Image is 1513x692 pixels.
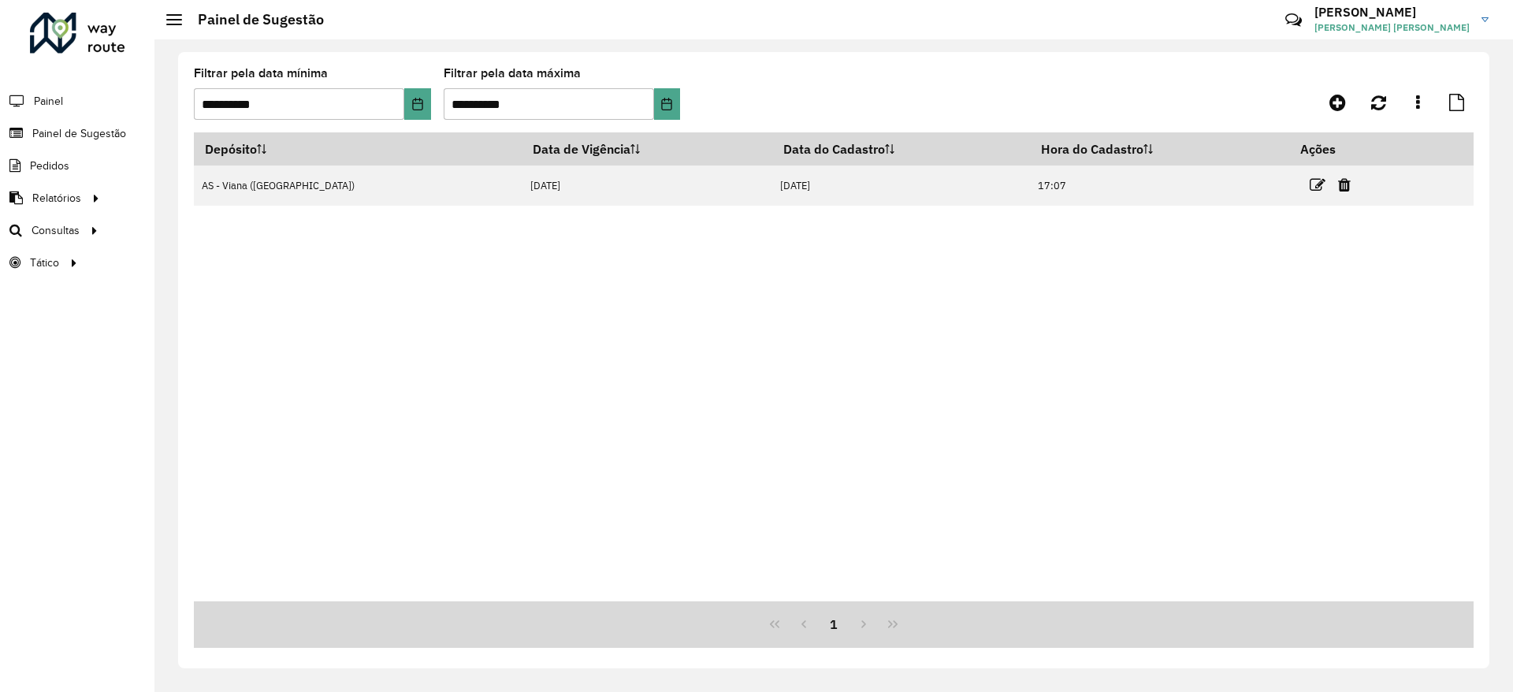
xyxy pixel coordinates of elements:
td: [DATE] [772,166,1030,206]
a: Editar [1310,174,1325,195]
span: Tático [30,255,59,271]
span: [PERSON_NAME] [PERSON_NAME] [1314,20,1470,35]
td: AS - Viana ([GEOGRAPHIC_DATA]) [194,166,522,206]
span: Consultas [32,222,80,239]
label: Filtrar pela data máxima [444,64,581,83]
a: Excluir [1338,174,1351,195]
span: Painel [34,93,63,110]
button: Choose Date [404,88,430,120]
h2: Painel de Sugestão [182,11,324,28]
h3: [PERSON_NAME] [1314,5,1470,20]
th: Data de Vigência [522,132,772,166]
a: Contato Rápido [1277,3,1310,37]
label: Filtrar pela data mínima [194,64,328,83]
span: Painel de Sugestão [32,125,126,142]
span: Pedidos [30,158,69,174]
span: Relatórios [32,190,81,206]
th: Data do Cadastro [772,132,1030,166]
button: Choose Date [654,88,680,120]
td: [DATE] [522,166,772,206]
button: 1 [819,609,849,639]
th: Hora do Cadastro [1030,132,1289,166]
th: Depósito [194,132,522,166]
td: 17:07 [1030,166,1289,206]
th: Ações [1289,132,1384,166]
